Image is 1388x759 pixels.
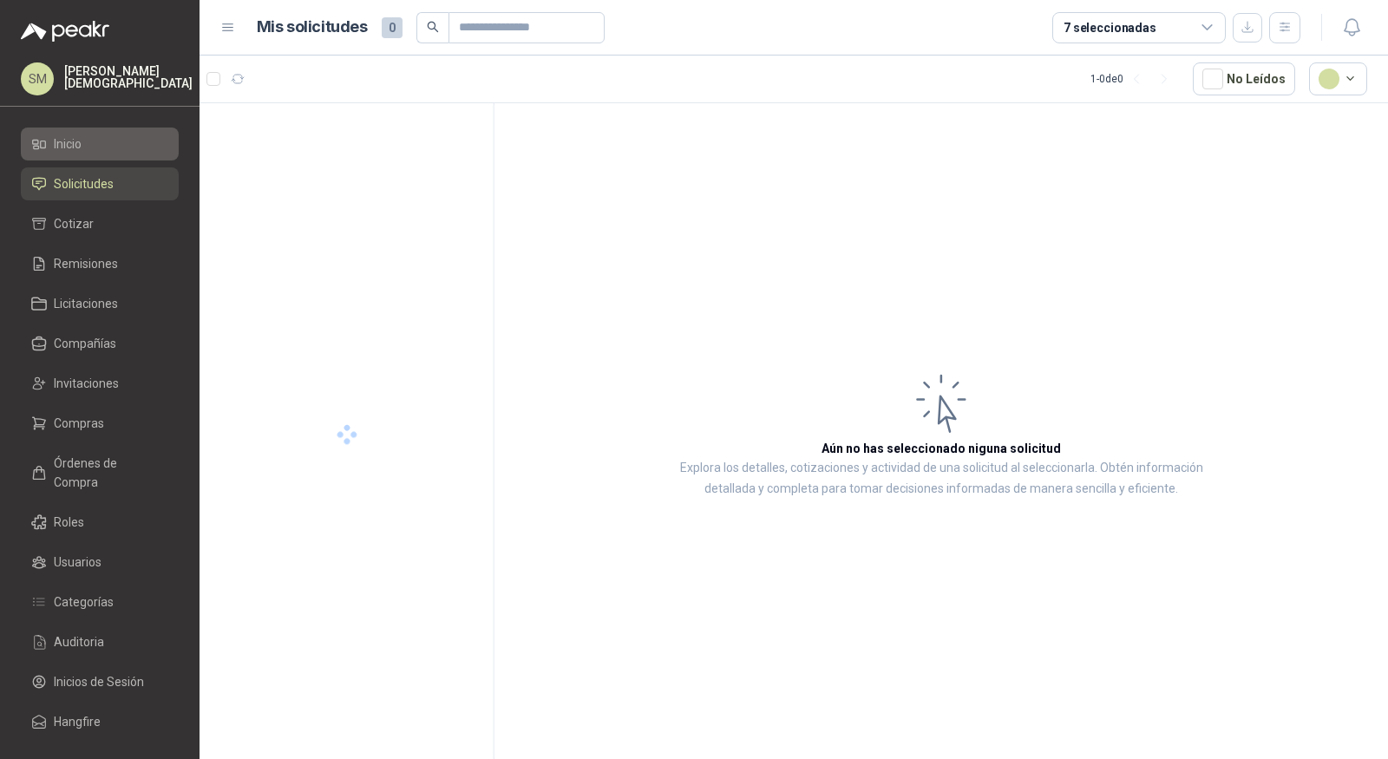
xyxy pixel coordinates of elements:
[21,447,179,499] a: Órdenes de Compra
[54,134,82,154] span: Inicio
[54,294,118,313] span: Licitaciones
[54,254,118,273] span: Remisiones
[21,247,179,280] a: Remisiones
[21,128,179,160] a: Inicio
[1064,18,1156,37] div: 7 seleccionadas
[382,17,403,38] span: 0
[21,287,179,320] a: Licitaciones
[21,367,179,400] a: Invitaciones
[21,207,179,240] a: Cotizar
[21,665,179,698] a: Inicios de Sesión
[54,374,119,393] span: Invitaciones
[822,439,1061,458] h3: Aún no has seleccionado niguna solicitud
[54,672,144,691] span: Inicios de Sesión
[21,407,179,440] a: Compras
[21,327,179,360] a: Compañías
[54,454,162,492] span: Órdenes de Compra
[21,21,109,42] img: Logo peakr
[54,174,114,193] span: Solicitudes
[54,214,94,233] span: Cotizar
[21,506,179,539] a: Roles
[1193,62,1295,95] button: No Leídos
[54,553,101,572] span: Usuarios
[427,21,439,33] span: search
[54,513,84,532] span: Roles
[54,334,116,353] span: Compañías
[21,705,179,738] a: Hangfire
[54,414,104,433] span: Compras
[54,592,114,612] span: Categorías
[21,62,54,95] div: SM
[21,586,179,618] a: Categorías
[21,546,179,579] a: Usuarios
[21,625,179,658] a: Auditoria
[1090,65,1179,93] div: 1 - 0 de 0
[257,15,368,40] h1: Mis solicitudes
[64,65,193,89] p: [PERSON_NAME] [DEMOGRAPHIC_DATA]
[668,458,1214,500] p: Explora los detalles, cotizaciones y actividad de una solicitud al seleccionarla. Obtén informaci...
[54,712,101,731] span: Hangfire
[21,167,179,200] a: Solicitudes
[54,632,104,651] span: Auditoria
